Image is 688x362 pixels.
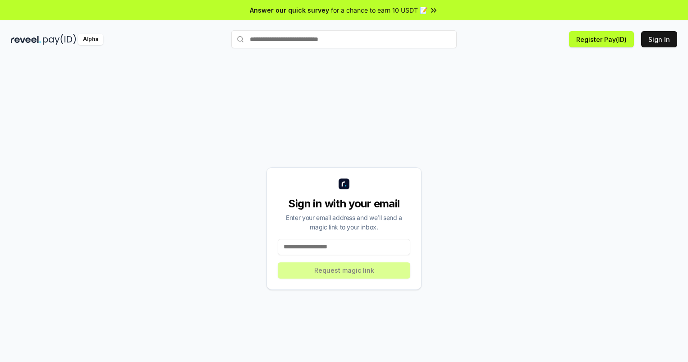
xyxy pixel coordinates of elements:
img: reveel_dark [11,34,41,45]
button: Register Pay(ID) [569,31,634,47]
div: Enter your email address and we’ll send a magic link to your inbox. [278,213,410,232]
span: Answer our quick survey [250,5,329,15]
div: Sign in with your email [278,197,410,211]
img: pay_id [43,34,76,45]
span: for a chance to earn 10 USDT 📝 [331,5,427,15]
div: Alpha [78,34,103,45]
button: Sign In [641,31,677,47]
img: logo_small [339,179,349,189]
